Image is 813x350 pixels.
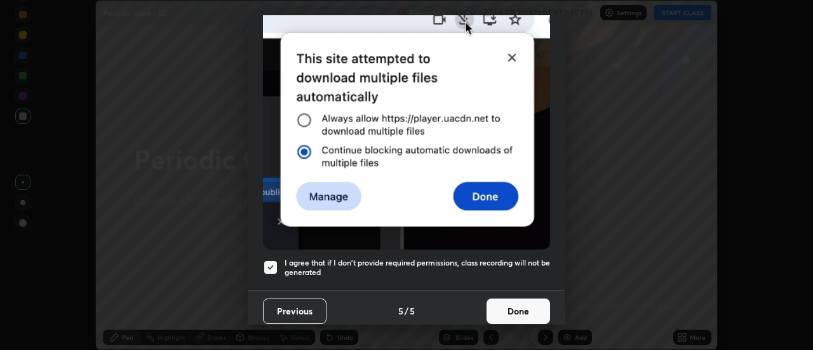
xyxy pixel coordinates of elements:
h4: / [405,304,408,318]
h4: 5 [410,304,415,318]
button: Done [487,299,550,324]
h5: I agree that if I don't provide required permissions, class recording will not be generated [285,258,550,278]
h4: 5 [398,304,403,318]
button: Previous [263,299,326,324]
